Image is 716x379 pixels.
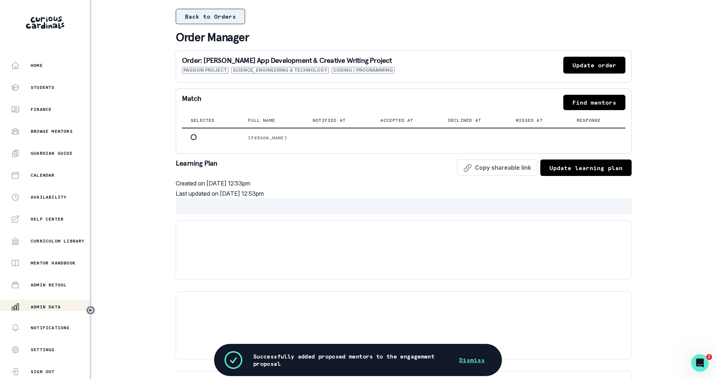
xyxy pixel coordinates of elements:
p: Response [577,117,601,123]
p: Created on [DATE] 12:53pm [176,179,632,188]
p: Declined at [448,117,481,123]
span: Science, Engineering & Technology [231,67,329,74]
p: Curriculum Library [31,238,85,244]
iframe: Intercom live chat [691,354,709,372]
p: Finance [31,106,52,112]
p: Admin Retool [31,282,66,288]
button: Toggle sidebar [86,305,95,315]
p: Successfully added proposed mentors to the engagement proposal [253,353,450,367]
p: Order Manager [176,30,632,45]
p: Selected [191,117,215,123]
p: Notifications [31,325,70,331]
button: Update learning plan [540,160,632,176]
p: Last updated on [DATE] 12:53pm [176,189,632,198]
p: Availability [31,194,66,200]
button: Back to Orders [176,9,245,24]
p: Full name [248,117,275,123]
p: Help Center [31,216,64,222]
p: Match [182,95,201,110]
p: Mentor Handbook [31,260,76,266]
p: Guardian Guide [31,150,73,156]
span: Passion Project [182,67,228,74]
span: 2 [706,354,712,360]
p: Missed at [516,117,543,123]
p: Settings [31,347,55,353]
p: [PERSON_NAME] [248,135,295,141]
p: Order: [PERSON_NAME] App Development & Creative Writing Project [182,57,395,64]
p: Browse Mentors [31,128,73,134]
p: Notified at [313,117,346,123]
button: Copy shareable link [457,160,537,176]
p: Home [31,63,43,68]
p: Students [31,85,55,90]
p: Admin Data [31,304,61,310]
span: Coding / Programming [332,67,395,74]
p: Learning Plan [176,160,218,176]
button: Update order [563,57,625,74]
p: Calendar [31,172,55,178]
button: Dismiss [450,353,494,367]
img: Curious Cardinals Logo [26,16,64,29]
p: Accepted at [380,117,413,123]
button: Find mentors [563,95,625,110]
p: Sign Out [31,369,55,375]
